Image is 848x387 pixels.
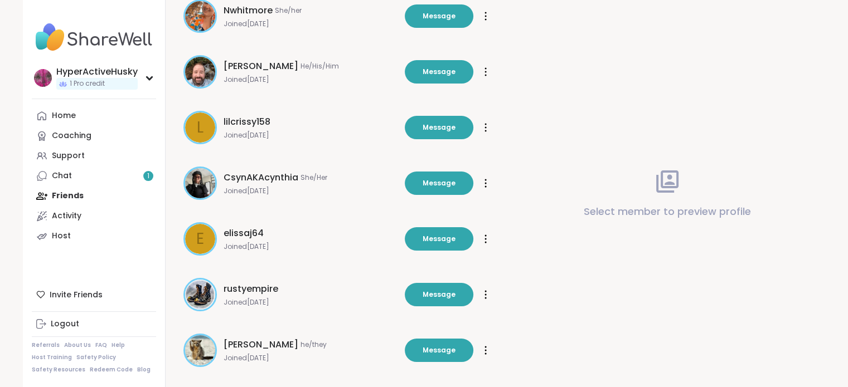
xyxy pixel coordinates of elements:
[32,206,156,226] a: Activity
[52,150,85,161] div: Support
[32,106,156,126] a: Home
[224,187,398,195] span: Joined [DATE]
[185,335,215,365] img: spencer
[112,341,125,349] a: Help
[147,172,149,181] span: 1
[224,4,273,17] span: Nwhitmore
[423,67,456,77] span: Message
[224,131,398,140] span: Joined [DATE]
[95,341,107,349] a: FAQ
[405,4,473,28] button: Message
[423,345,456,355] span: Message
[275,6,302,15] span: She/her
[301,340,327,349] span: he/they
[224,115,270,129] span: lilcrissy158
[64,341,91,349] a: About Us
[224,19,398,28] span: Joined [DATE]
[224,227,264,240] span: elissaj64
[52,110,76,121] div: Home
[32,146,156,166] a: Support
[34,69,52,87] img: HyperActiveHusky
[224,298,398,307] span: Joined [DATE]
[423,11,456,21] span: Message
[52,210,81,222] div: Activity
[32,285,156,305] div: Invite Friends
[52,231,71,242] div: Host
[90,366,133,374] a: Redeem Code
[56,66,138,78] div: HyperActiveHusky
[32,126,156,146] a: Coaching
[196,227,204,251] span: e
[584,204,751,219] p: Select member to preview profile
[185,57,215,87] img: Brian_L
[197,116,203,139] span: l
[405,283,473,306] button: Message
[185,280,215,310] img: rustyempire
[185,168,215,198] img: CsynAKAcynthia
[32,166,156,186] a: Chat1
[405,60,473,84] button: Message
[52,130,91,141] div: Coaching
[51,319,79,330] div: Logout
[32,226,156,246] a: Host
[224,282,278,296] span: rustyempire
[423,123,456,133] span: Message
[70,79,105,89] span: 1 Pro credit
[224,75,398,84] span: Joined [DATE]
[423,234,456,244] span: Message
[405,172,473,195] button: Message
[32,366,85,374] a: Safety Resources
[32,314,156,334] a: Logout
[405,116,473,139] button: Message
[32,354,72,361] a: Host Training
[76,354,116,361] a: Safety Policy
[32,341,60,349] a: Referrals
[52,170,72,182] div: Chat
[405,227,473,251] button: Message
[224,354,398,362] span: Joined [DATE]
[185,1,215,31] img: Nwhitmore
[224,171,298,184] span: CsynAKAcynthia
[137,366,151,374] a: Blog
[224,338,298,351] span: [PERSON_NAME]
[301,62,339,71] span: He/His/Him
[301,173,327,182] span: She/Her
[423,290,456,300] span: Message
[405,339,473,362] button: Message
[224,242,398,251] span: Joined [DATE]
[224,60,298,73] span: [PERSON_NAME]
[32,18,156,57] img: ShareWell Nav Logo
[423,178,456,188] span: Message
